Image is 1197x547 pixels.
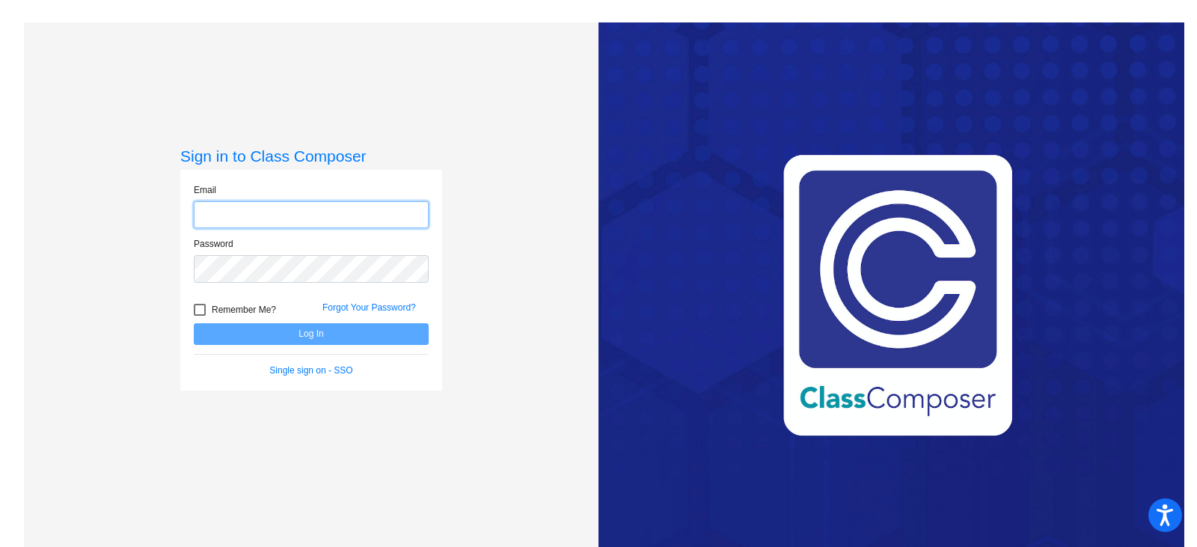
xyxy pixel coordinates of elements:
[194,323,429,345] button: Log In
[212,301,276,319] span: Remember Me?
[194,237,233,251] label: Password
[322,302,416,313] a: Forgot Your Password?
[180,147,442,165] h3: Sign in to Class Composer
[194,183,216,197] label: Email
[269,365,352,376] a: Single sign on - SSO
